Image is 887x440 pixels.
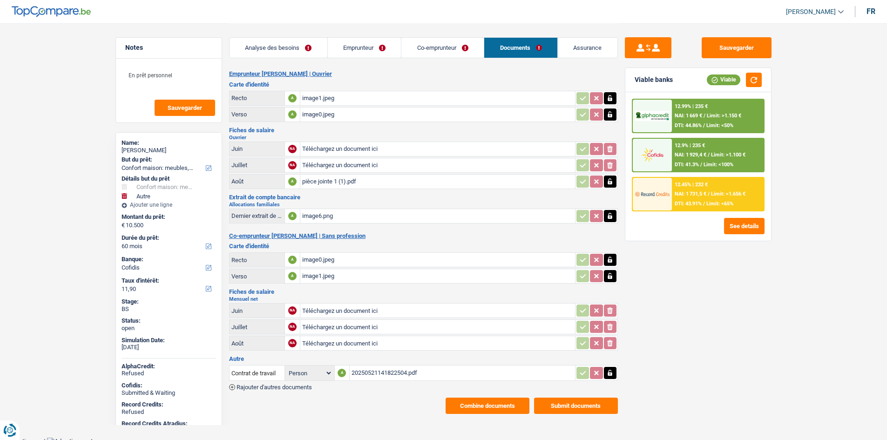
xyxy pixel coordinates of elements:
div: A [288,212,297,220]
a: Assurance [558,38,617,58]
div: A [288,256,297,264]
h3: Extrait de compte bancaire [229,194,618,200]
span: NAI: 1 929,4 € [675,152,706,158]
div: Verso [231,273,283,280]
img: AlphaCredit [635,111,670,122]
button: Combine documents [446,398,529,414]
h2: Allocations familiales [229,202,618,207]
div: Submitted & Waiting [122,389,216,397]
a: Co-emprunteur [401,38,484,58]
h3: Carte d'identité [229,81,618,88]
span: / [704,113,705,119]
div: Verso [231,111,283,118]
h2: Emprunteur [PERSON_NAME] | Ouvrier [229,70,618,78]
div: Août [231,178,283,185]
span: DTI: 41.3% [675,162,699,168]
div: Recto [231,95,283,102]
span: Limit: >1.100 € [711,152,745,158]
button: Sauvegarder [155,100,215,116]
div: image6.png [302,209,573,223]
div: Record Credits: [122,401,216,408]
div: Viable [707,74,740,85]
div: Refused [122,370,216,377]
span: Limit: <100% [704,162,733,168]
div: NA [288,323,297,331]
h3: Carte d'identité [229,243,618,249]
img: Cofidis [635,146,670,163]
label: Banque: [122,256,214,263]
div: Dernier extrait de compte pour vos allocations familiales [231,212,283,219]
button: Submit documents [534,398,618,414]
div: pièce jointe 1 (1).pdf [302,175,573,189]
div: Ajouter une ligne [122,202,216,208]
h2: Ouvrier [229,135,618,140]
span: DTI: 43.91% [675,201,702,207]
a: Emprunteur [328,38,401,58]
div: Cofidis: [122,382,216,389]
h5: Notes [125,44,212,52]
div: [PERSON_NAME] [122,147,216,154]
span: Rajouter d'autres documents [237,384,312,390]
span: / [708,152,710,158]
div: Stage: [122,298,216,305]
div: AlphaCredit: [122,363,216,370]
label: Durée du prêt: [122,234,214,242]
h3: Autre [229,356,618,362]
div: image0.jpeg [302,253,573,267]
div: image0.jpeg [302,108,573,122]
span: NAI: 1 731,5 € [675,191,706,197]
div: BS [122,305,216,313]
button: Rajouter d'autres documents [229,384,312,390]
img: TopCompare Logo [12,6,91,17]
span: Limit: <50% [706,122,733,129]
div: image1.jpeg [302,91,573,105]
div: fr [867,7,875,16]
button: Sauvegarder [702,37,772,58]
div: Name: [122,139,216,147]
label: Montant du prêt: [122,213,214,221]
span: NAI: 1 669 € [675,113,702,119]
div: 12.45% | 232 € [675,182,708,188]
div: Détails but du prêt [122,175,216,183]
span: € [122,222,125,229]
div: NA [288,145,297,153]
div: Juin [231,145,283,152]
div: A [338,369,346,377]
div: Record Credits Atradius: [122,420,216,427]
span: Limit: >1.656 € [711,191,745,197]
span: Limit: >1.150 € [707,113,741,119]
div: A [288,177,297,186]
div: NA [288,339,297,347]
h2: Co-emprunteur [PERSON_NAME] | Sans profession [229,232,618,240]
div: [DATE] [122,344,216,351]
div: Juin [231,307,283,314]
div: image1.jpeg [302,269,573,283]
div: A [288,110,297,119]
label: But du prêt: [122,156,214,163]
div: Recto [231,257,283,264]
h3: Fiches de salaire [229,289,618,295]
span: / [703,201,705,207]
span: DTI: 44.86% [675,122,702,129]
img: Record Credits [635,185,670,203]
h3: Fiches de salaire [229,127,618,133]
a: Analyse des besoins [230,38,327,58]
button: See details [724,218,765,234]
div: 20250521141822504.pdf [352,366,573,380]
div: NA [288,161,297,169]
span: / [708,191,710,197]
a: Documents [484,38,557,58]
div: Août [231,340,283,347]
div: Viable banks [635,76,673,84]
div: open [122,325,216,332]
span: [PERSON_NAME] [786,8,836,16]
div: 12.99% | 235 € [675,103,708,109]
div: A [288,94,297,102]
div: Juillet [231,162,283,169]
span: / [703,122,705,129]
div: A [288,272,297,280]
h2: Mensuel net [229,297,618,302]
span: Limit: <65% [706,201,733,207]
div: 12.9% | 235 € [675,142,705,149]
div: NA [288,306,297,315]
